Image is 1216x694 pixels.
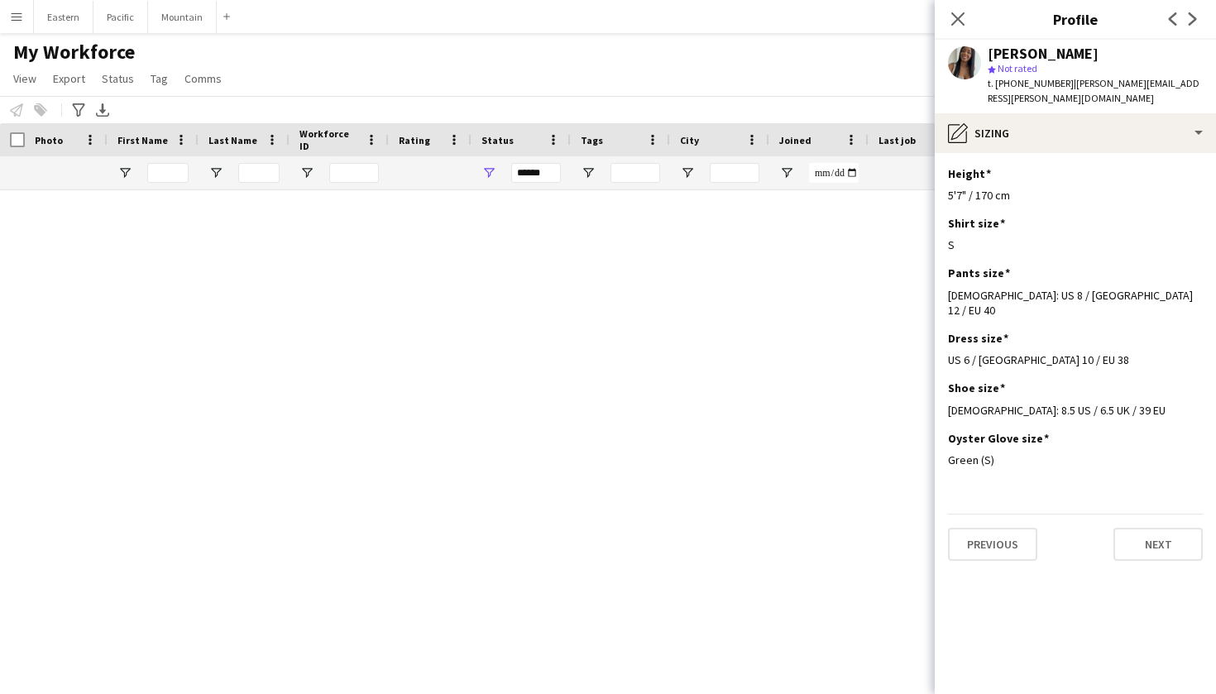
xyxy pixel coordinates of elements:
span: Rating [399,134,430,146]
span: Tags [581,134,603,146]
span: Not rated [998,62,1037,74]
input: City Filter Input [710,163,759,183]
div: 5'7" / 170 cm [948,188,1203,203]
div: Green (S) [948,452,1203,467]
h3: Shirt size [948,216,1005,231]
div: US 6 / [GEOGRAPHIC_DATA] 10 / EU 38 [948,352,1203,367]
span: My Workforce [13,40,135,65]
button: Previous [948,528,1037,561]
input: Workforce ID Filter Input [329,163,379,183]
span: Comms [184,71,222,86]
a: Export [46,68,92,89]
h3: Height [948,166,991,181]
input: Last Name Filter Input [238,163,280,183]
input: Status Filter Input [511,163,561,183]
h3: Shoe size [948,381,1005,395]
div: [DEMOGRAPHIC_DATA]: US 8 / [GEOGRAPHIC_DATA] 12 / EU 40 [948,288,1203,318]
a: Status [95,68,141,89]
button: Open Filter Menu [779,165,794,180]
input: Joined Filter Input [809,163,859,183]
div: [DEMOGRAPHIC_DATA]: 8.5 US / 6.5 UK / 39 EU [948,403,1203,418]
button: Open Filter Menu [299,165,314,180]
button: Open Filter Menu [680,165,695,180]
span: Photo [35,134,63,146]
h3: Pants size [948,266,1010,280]
button: Open Filter Menu [117,165,132,180]
span: | [PERSON_NAME][EMAIL_ADDRESS][PERSON_NAME][DOMAIN_NAME] [988,77,1199,104]
span: t. [PHONE_NUMBER] [988,77,1074,89]
button: Open Filter Menu [208,165,223,180]
app-action-btn: Export XLSX [93,100,113,120]
span: Last Name [208,134,257,146]
a: Tag [144,68,175,89]
span: Last job [878,134,916,146]
span: Status [481,134,514,146]
button: Mountain [148,1,217,33]
input: First Name Filter Input [147,163,189,183]
h3: Oyster Glove size [948,431,1049,446]
button: Open Filter Menu [481,165,496,180]
h3: Profile [935,8,1216,30]
div: S [948,237,1203,252]
button: Open Filter Menu [581,165,596,180]
button: Next [1113,528,1203,561]
div: Sizing [935,113,1216,153]
input: Tags Filter Input [610,163,660,183]
span: Workforce ID [299,127,359,152]
span: Export [53,71,85,86]
span: City [680,134,699,146]
button: Eastern [34,1,93,33]
a: View [7,68,43,89]
h3: Dress size [948,331,1008,346]
span: Joined [779,134,811,146]
span: View [13,71,36,86]
span: First Name [117,134,168,146]
span: Status [102,71,134,86]
a: Comms [178,68,228,89]
button: Pacific [93,1,148,33]
app-action-btn: Advanced filters [69,100,89,120]
span: Tag [151,71,168,86]
div: [PERSON_NAME] [988,46,1099,61]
